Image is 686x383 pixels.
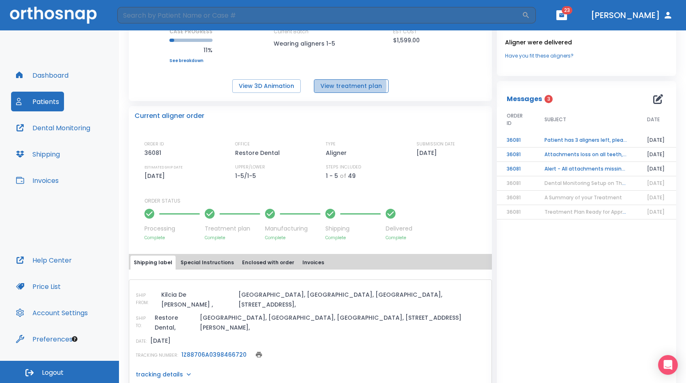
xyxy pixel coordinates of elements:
[136,315,151,330] p: SHIP TO:
[637,162,676,176] td: [DATE]
[544,208,635,215] span: Treatment Plan Ready for Approval!
[144,141,164,148] p: ORDER ID
[274,28,348,35] p: Current Batch
[562,6,572,14] span: 23
[325,235,381,241] p: Complete
[314,79,389,93] button: View treatment plan
[535,148,637,162] td: Attachments loss on all teeth, please replace them ASAP
[416,148,440,158] p: [DATE]
[181,351,247,359] a: 1Z88706A0398466720
[637,148,676,162] td: [DATE]
[136,292,158,307] p: SHIP FROM:
[130,256,176,270] button: Shipping label
[647,194,665,201] span: [DATE]
[544,194,622,201] span: A Summary of your Treatment
[588,8,676,23] button: [PERSON_NAME]
[507,194,521,201] span: 36081
[169,45,213,55] p: 11%
[117,7,522,23] input: Search by Patient Name or Case #
[393,28,417,35] p: EST COST
[348,171,356,181] p: 49
[544,116,566,123] span: SUBJECT
[205,224,260,233] p: Treatment plan
[326,164,361,171] p: STEPS INCLUDED
[535,133,637,148] td: Patient has 3 aligners left, please order next set!
[136,370,183,378] p: tracking details
[144,224,200,233] p: Processing
[386,235,412,241] p: Complete
[136,352,178,359] p: TRACKING NUMBER:
[544,180,658,187] span: Dental Monitoring Setup on The Delivery Day
[136,338,147,345] p: DATE:
[535,162,637,176] td: Alert - All attachments missing in First DentalMonitoring Scan Review!
[238,290,485,309] p: [GEOGRAPHIC_DATA], [GEOGRAPHIC_DATA], [GEOGRAPHIC_DATA], [STREET_ADDRESS],
[11,277,66,296] button: Price List
[507,180,521,187] span: 36081
[11,250,77,270] button: Help Center
[169,28,213,35] p: CASE PROGRESS
[647,180,665,187] span: [DATE]
[235,148,283,158] p: Restore Dental
[205,235,260,241] p: Complete
[144,164,183,171] p: ESTIMATED SHIP DATE
[200,313,485,332] p: [GEOGRAPHIC_DATA], [GEOGRAPHIC_DATA], [GEOGRAPHIC_DATA], [STREET_ADDRESS][PERSON_NAME],
[340,171,346,181] p: of
[647,208,665,215] span: [DATE]
[235,171,259,181] p: 1-5/1-5
[326,171,338,181] p: 1 - 5
[326,148,350,158] p: Aligner
[497,148,535,162] td: 36081
[647,116,660,123] span: DATE
[144,171,168,181] p: [DATE]
[71,335,78,343] div: Tooltip anchor
[658,355,678,375] div: Open Intercom Messenger
[265,224,320,233] p: Manufacturing
[135,111,204,121] p: Current aligner order
[235,164,265,171] p: UPPER/LOWER
[544,95,553,103] span: 3
[505,52,668,60] a: Have you fit these aligners?
[232,79,301,93] button: View 3D Animation
[42,368,64,377] span: Logout
[497,133,535,148] td: 36081
[235,141,250,148] p: OFFICE
[253,349,265,360] button: print
[265,235,320,241] p: Complete
[161,290,235,309] p: Kilcia De [PERSON_NAME] ,
[144,197,486,205] p: ORDER STATUS
[150,336,171,346] p: [DATE]
[11,92,64,111] button: Patients
[11,329,78,349] button: Preferences
[11,303,93,323] button: Account Settings
[10,7,97,23] img: Orthosnap
[169,58,213,63] a: See breakdown
[144,235,200,241] p: Complete
[274,39,348,48] p: Wearing aligners 1-5
[505,37,668,47] p: Aligner were delivered
[155,313,197,332] p: Restore Dental,
[299,256,327,270] button: Invoices
[507,94,542,104] p: Messages
[11,171,64,190] button: Invoices
[497,162,535,176] td: 36081
[326,141,336,148] p: TYPE
[325,224,381,233] p: Shipping
[130,256,490,270] div: tabs
[11,118,95,138] button: Dental Monitoring
[637,133,676,148] td: [DATE]
[11,65,73,85] a: Dashboard
[416,141,455,148] p: SUBMISSION DATE
[239,256,297,270] button: Enclosed with order
[177,256,237,270] button: Special Instructions
[507,208,521,215] span: 36081
[386,224,412,233] p: Delivered
[11,144,65,164] button: Shipping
